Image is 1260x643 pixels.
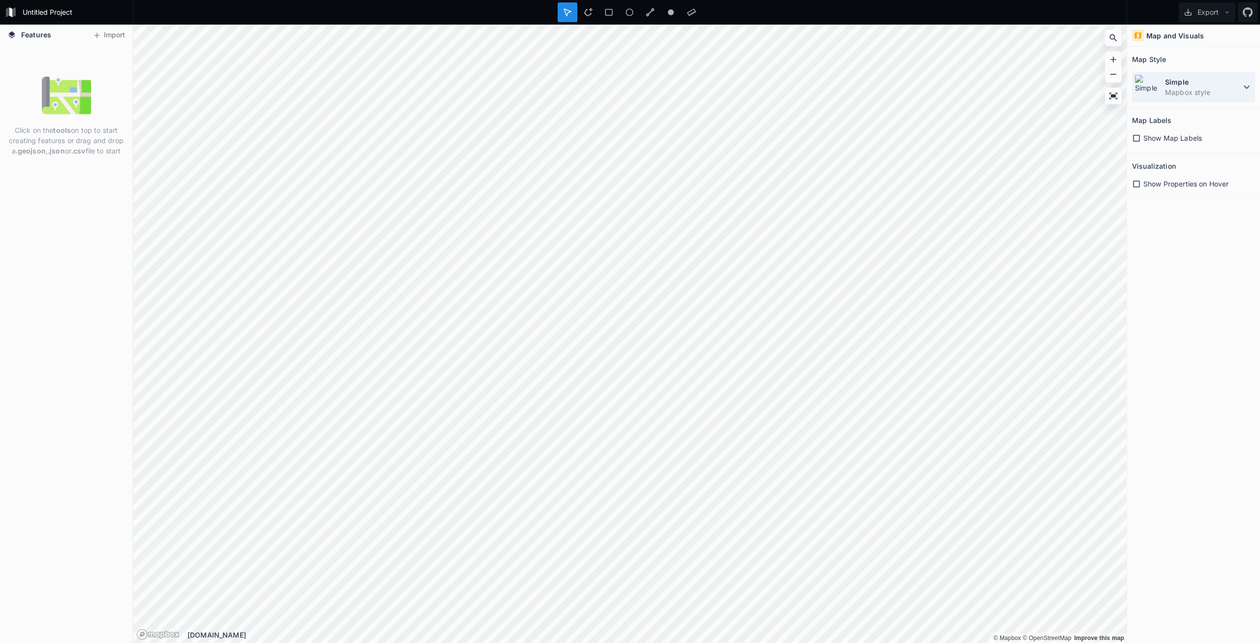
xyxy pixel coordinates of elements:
[21,30,51,40] span: Features
[1074,635,1124,642] a: Map feedback
[53,126,71,134] strong: tools
[71,147,86,155] strong: .csv
[88,28,130,43] button: Import
[1179,2,1235,22] button: Export
[1023,635,1071,642] a: OpenStreetMap
[1146,31,1204,41] h4: Map and Visuals
[188,630,1127,640] div: [DOMAIN_NAME]
[1143,179,1228,189] span: Show Properties on Hover
[1132,52,1166,67] h2: Map Style
[48,147,65,155] strong: .json
[1165,87,1241,97] dd: Mapbox style
[1143,133,1202,143] span: Show Map Labels
[1132,158,1176,174] h2: Visualization
[42,71,91,120] img: empty
[1134,74,1160,100] img: Simple
[1165,77,1241,87] dt: Simple
[16,147,46,155] strong: .geojson
[136,629,180,640] a: Mapbox logo
[1132,113,1171,128] h2: Map Labels
[993,635,1021,642] a: Mapbox
[7,125,125,156] p: Click on the on top to start creating features or drag and drop a , or file to start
